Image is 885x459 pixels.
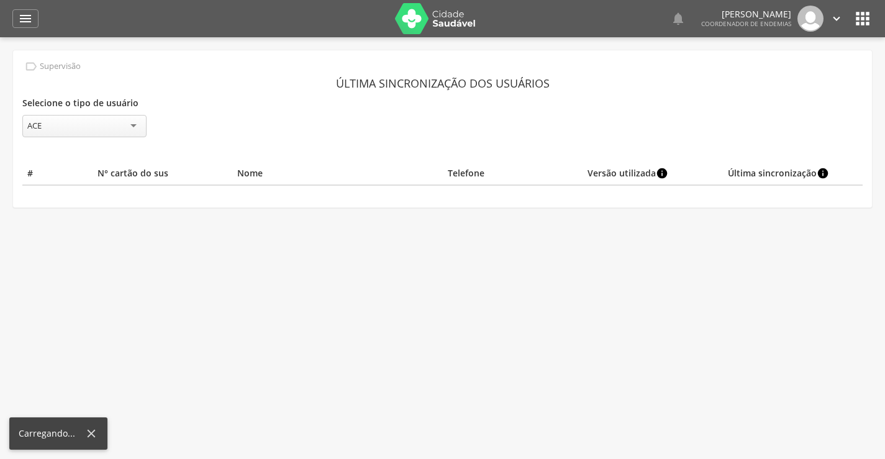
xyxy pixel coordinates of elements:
div: Versão utilizada [588,167,718,180]
p: [PERSON_NAME] [701,10,791,19]
div: Última sincronização [728,167,858,180]
i:  [18,11,33,26]
i: info [817,167,829,180]
label: Selecione o tipo de usuário [22,94,138,112]
div: ACE [27,120,42,131]
i: info [656,167,668,180]
th: Nome [232,162,442,185]
i:  [830,12,843,25]
i:  [671,11,686,26]
p: Supervisão [40,61,81,71]
header: Última sincronização dos usuários [22,72,863,94]
th: Informação da versão do aplicativo em que o ACS ou ACE realizou a sincronização pela última vez. [583,162,723,185]
a:  [830,6,843,32]
i:  [24,60,38,73]
span: Coordenador de Endemias [701,19,791,28]
th: Telefone [443,162,583,185]
a:  [12,9,39,28]
a:  [671,6,686,32]
i:  [853,9,873,29]
th: # [22,162,93,185]
th: N° cartão do sus [93,162,233,185]
th: Informação da data em que o ACS ou ACE realizou a sincronização pela última vez. [723,162,863,185]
